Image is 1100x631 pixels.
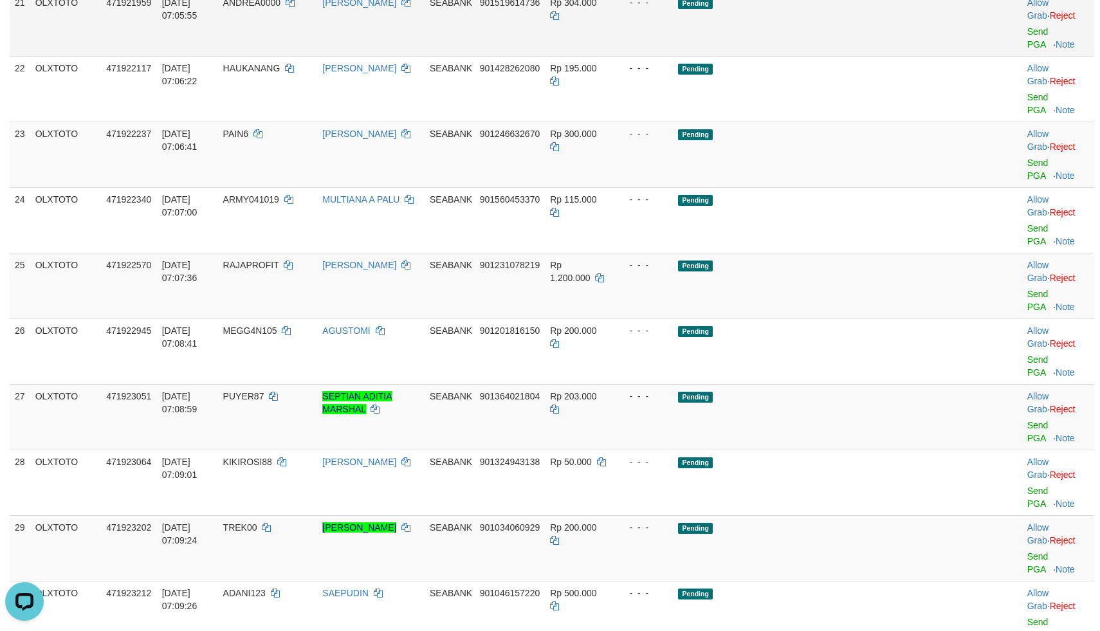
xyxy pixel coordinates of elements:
[5,5,44,44] button: Open LiveChat chat widget
[430,194,472,205] span: SEABANK
[619,259,668,271] div: - - -
[430,588,472,598] span: SEABANK
[1056,170,1075,181] a: Note
[322,129,396,139] a: [PERSON_NAME]
[162,325,197,349] span: [DATE] 07:08:41
[480,325,540,336] span: Copy 901201816150 to clipboard
[1027,92,1049,115] a: Send PGA
[430,457,472,467] span: SEABANK
[1056,498,1075,509] a: Note
[430,129,472,139] span: SEABANK
[1027,289,1049,312] a: Send PGA
[1027,522,1050,545] span: ·
[550,194,596,205] span: Rp 115.000
[223,391,264,401] span: PUYER87
[106,391,151,401] span: 471923051
[430,325,472,336] span: SEABANK
[10,384,30,450] td: 27
[1027,26,1049,50] a: Send PGA
[1022,253,1094,318] td: ·
[1027,325,1049,349] a: Allow Grab
[30,318,101,384] td: OLXTOTO
[1027,158,1049,181] a: Send PGA
[1050,10,1076,21] a: Reject
[162,63,197,86] span: [DATE] 07:06:22
[619,390,668,403] div: - - -
[1056,39,1075,50] a: Note
[30,384,101,450] td: OLXTOTO
[223,194,279,205] span: ARMY041019
[322,588,369,598] a: SAEPUDIN
[480,194,540,205] span: Copy 901560453370 to clipboard
[1027,63,1049,86] a: Allow Grab
[1027,63,1050,86] span: ·
[223,325,277,336] span: MEGG4N105
[162,129,197,152] span: [DATE] 07:06:41
[480,129,540,139] span: Copy 901246632670 to clipboard
[1027,223,1049,246] a: Send PGA
[106,260,151,270] span: 471922570
[106,325,151,336] span: 471922945
[10,318,30,384] td: 26
[1027,354,1049,378] a: Send PGA
[1050,535,1076,545] a: Reject
[619,455,668,468] div: - - -
[1027,325,1050,349] span: ·
[322,194,399,205] a: MULTIANA A PALU
[550,391,596,401] span: Rp 203.000
[430,522,472,533] span: SEABANK
[322,260,396,270] a: [PERSON_NAME]
[322,522,396,533] a: [PERSON_NAME]
[430,391,472,401] span: SEABANK
[550,588,596,598] span: Rp 500.000
[1050,404,1076,414] a: Reject
[1056,105,1075,115] a: Note
[1027,588,1050,611] span: ·
[223,260,279,270] span: RAJAPROFIT
[1027,391,1050,414] span: ·
[619,324,668,337] div: - - -
[162,588,197,611] span: [DATE] 07:09:26
[30,56,101,122] td: OLXTOTO
[1027,551,1049,574] a: Send PGA
[619,62,668,75] div: - - -
[550,260,590,283] span: Rp 1.200.000
[1050,470,1076,480] a: Reject
[1056,302,1075,312] a: Note
[162,260,197,283] span: [DATE] 07:07:36
[678,64,713,75] span: Pending
[1027,588,1049,611] a: Allow Grab
[162,391,197,414] span: [DATE] 07:08:59
[480,457,540,467] span: Copy 901324943138 to clipboard
[430,63,472,73] span: SEABANK
[106,522,151,533] span: 471923202
[1027,457,1050,480] span: ·
[223,588,266,598] span: ADANI123
[678,129,713,140] span: Pending
[10,122,30,187] td: 23
[30,122,101,187] td: OLXTOTO
[1050,601,1076,611] a: Reject
[1050,142,1076,152] a: Reject
[10,187,30,253] td: 24
[550,63,596,73] span: Rp 195.000
[619,127,668,140] div: - - -
[678,392,713,403] span: Pending
[1050,273,1076,283] a: Reject
[480,588,540,598] span: Copy 901046157220 to clipboard
[30,450,101,515] td: OLXTOTO
[162,457,197,480] span: [DATE] 07:09:01
[1056,367,1075,378] a: Note
[10,253,30,318] td: 25
[1027,391,1049,414] a: Allow Grab
[480,260,540,270] span: Copy 901231078219 to clipboard
[106,457,151,467] span: 471923064
[678,326,713,337] span: Pending
[480,391,540,401] span: Copy 901364021804 to clipboard
[678,457,713,468] span: Pending
[1027,522,1049,545] a: Allow Grab
[322,457,396,467] a: [PERSON_NAME]
[1022,450,1094,515] td: ·
[550,325,596,336] span: Rp 200.000
[1027,260,1049,283] a: Allow Grab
